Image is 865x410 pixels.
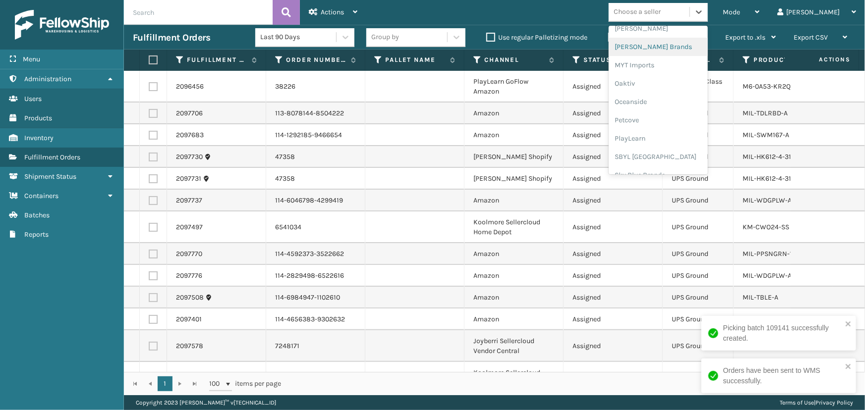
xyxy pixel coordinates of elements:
span: Export to .xls [725,33,765,42]
a: 2097401 [176,314,202,324]
td: Assigned [564,168,663,190]
td: UPS Ground [663,190,734,211]
td: 114-4592373-3522662 [266,243,365,265]
a: MIL-PPSNGRN-1 [743,250,792,258]
td: Assigned [564,330,663,362]
a: 2097737 [176,196,202,205]
td: 114-4656383-9302632 [266,308,365,330]
div: Orders have been sent to WMS successfully. [723,365,842,386]
a: MIL-TDLRBD-A [743,109,788,117]
td: UPS Ground [663,330,734,362]
span: Containers [24,192,58,200]
td: 114-6046798-4299419 [266,190,365,211]
span: Reports [24,230,49,239]
div: Picking batch 109141 successfully created. [723,323,842,344]
span: items per page [209,376,282,391]
div: 1 - 13 of 13 items [295,379,854,389]
td: 47358 [266,168,365,190]
td: Assigned [564,71,663,102]
button: close [845,320,852,329]
td: UPS Ground [663,362,734,394]
td: Assigned [564,308,663,330]
a: 2097730 [176,152,203,162]
label: Use regular Palletizing mode [486,33,587,42]
td: 38226 [266,71,365,102]
span: Batches [24,211,50,219]
div: Oaktiv [609,74,708,93]
td: [PERSON_NAME] Shopify [464,146,564,168]
td: Assigned [564,211,663,243]
td: 114-2829498-6522616 [266,265,365,287]
a: 2097683 [176,130,204,140]
a: MIL-SWM167-A [743,131,789,139]
td: UPS Ground [663,211,734,243]
a: MIL-HK612-4-31-MC [743,153,804,161]
td: Assigned [564,190,663,211]
td: UPS Ground [663,265,734,287]
td: [PERSON_NAME] Shopify [464,168,564,190]
button: close [845,362,852,372]
td: UPS Ground [663,308,734,330]
span: Inventory [24,134,54,142]
td: Assigned [564,287,663,308]
div: Last 90 Days [260,32,337,43]
td: Assigned [564,265,663,287]
td: UPS Ground [663,287,734,308]
label: Channel [484,55,544,64]
span: Actions [321,8,344,16]
td: 113-8078144-8504222 [266,102,365,124]
a: 2097508 [176,293,204,303]
div: SBYL [GEOGRAPHIC_DATA] [609,148,708,166]
label: Status [583,55,643,64]
div: Sky Blue Brands [609,166,708,184]
label: Product SKU [753,55,813,64]
a: MIL-HK612-4-31-MC [743,174,804,183]
td: Amazon [464,287,564,308]
span: Menu [23,55,40,63]
a: KM-CWO24-SS [743,223,789,231]
img: logo [15,10,109,40]
span: Shipment Status [24,172,76,181]
td: Amazon [464,102,564,124]
span: Users [24,95,42,103]
a: 2097706 [176,108,203,118]
label: Fulfillment Order Id [187,55,247,64]
div: PlayLearn [609,129,708,148]
a: M6-0A53-KR2Q [743,82,791,91]
td: Assigned [564,146,663,168]
div: Oceanside [609,93,708,111]
div: Choose a seller [614,7,661,17]
span: Fulfillment Orders [24,153,80,161]
td: 114-6984947-1102610 [266,287,365,308]
td: Amazon [464,308,564,330]
td: 47358 [266,146,365,168]
span: Mode [723,8,740,16]
label: Pallet Name [385,55,445,64]
td: 6541034 [266,211,365,243]
td: Amazon [464,265,564,287]
a: 1 [158,376,173,391]
a: 2097497 [176,222,203,232]
span: Products [24,114,52,122]
td: Joyberri Sellercloud Vendor Central [464,330,564,362]
td: Assigned [564,124,663,146]
td: Assigned [564,362,663,394]
td: Koolmore Sellercloud Home Depot [464,211,564,243]
span: Export CSV [794,33,828,42]
div: [PERSON_NAME] Brands [609,38,708,56]
h3: Fulfillment Orders [133,32,210,44]
div: Group by [371,32,399,43]
a: MIL-WDGPLW-A [743,196,792,205]
td: UPS Ground [663,243,734,265]
td: 6541052 [266,362,365,394]
td: PlayLearn GoFlow Amazon [464,71,564,102]
div: MYT Imports [609,56,708,74]
a: 2097776 [176,271,202,281]
a: MIL-TBLE-A [743,293,778,302]
span: Actions [788,51,857,68]
a: 2096456 [176,82,204,92]
td: Amazon [464,243,564,265]
p: Copyright 2023 [PERSON_NAME]™ v [TECHNICAL_ID] [136,395,276,410]
td: Amazon [464,190,564,211]
div: Petcove [609,111,708,129]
